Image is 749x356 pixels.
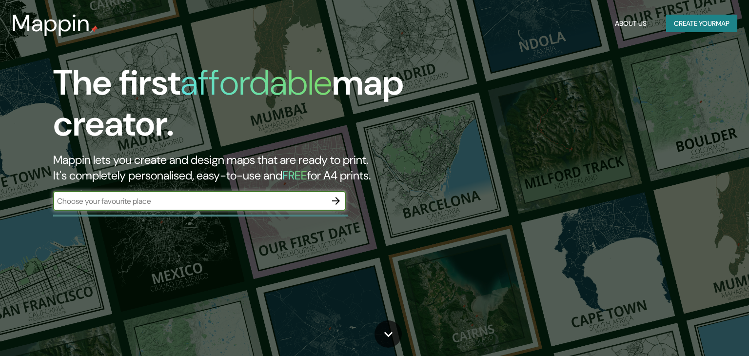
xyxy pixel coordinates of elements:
[12,10,90,37] h3: Mappin
[282,168,307,183] h5: FREE
[666,15,737,33] button: Create yourmap
[53,152,428,183] h2: Mappin lets you create and design maps that are ready to print. It's completely personalised, eas...
[90,25,98,33] img: mappin-pin
[611,15,650,33] button: About Us
[53,196,326,207] input: Choose your favourite place
[53,62,428,152] h1: The first map creator.
[180,60,332,105] h1: affordable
